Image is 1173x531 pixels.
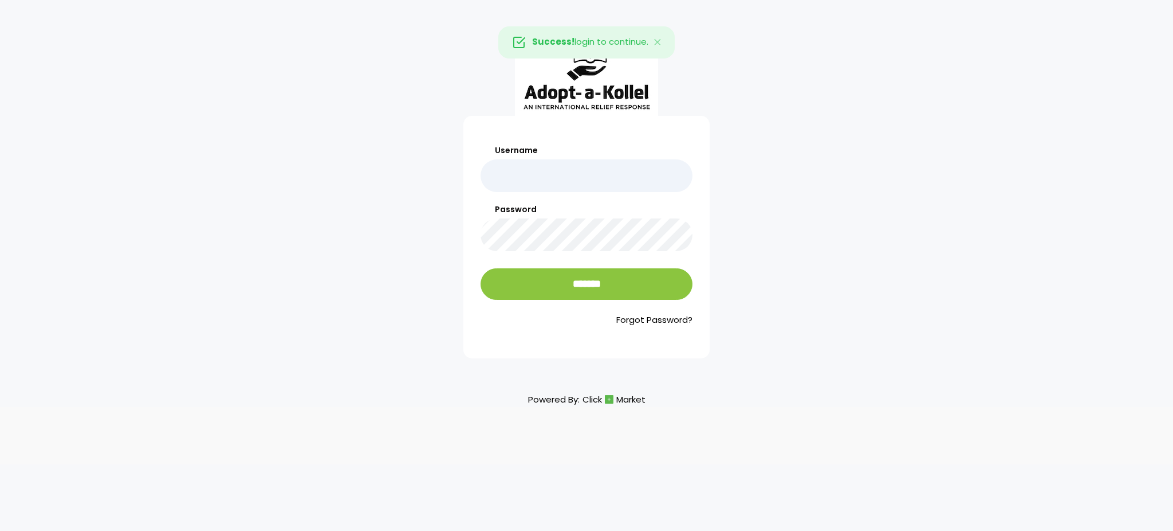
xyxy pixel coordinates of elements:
[605,395,613,404] img: cm_icon.png
[498,26,675,58] div: login to continue.
[515,33,658,116] img: aak_logo_sm.jpeg
[641,27,675,58] button: Close
[481,314,692,327] a: Forgot Password?
[582,392,645,407] a: ClickMarket
[532,36,574,48] strong: Success!
[481,204,692,216] label: Password
[481,145,692,157] label: Username
[528,392,645,407] p: Powered By:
